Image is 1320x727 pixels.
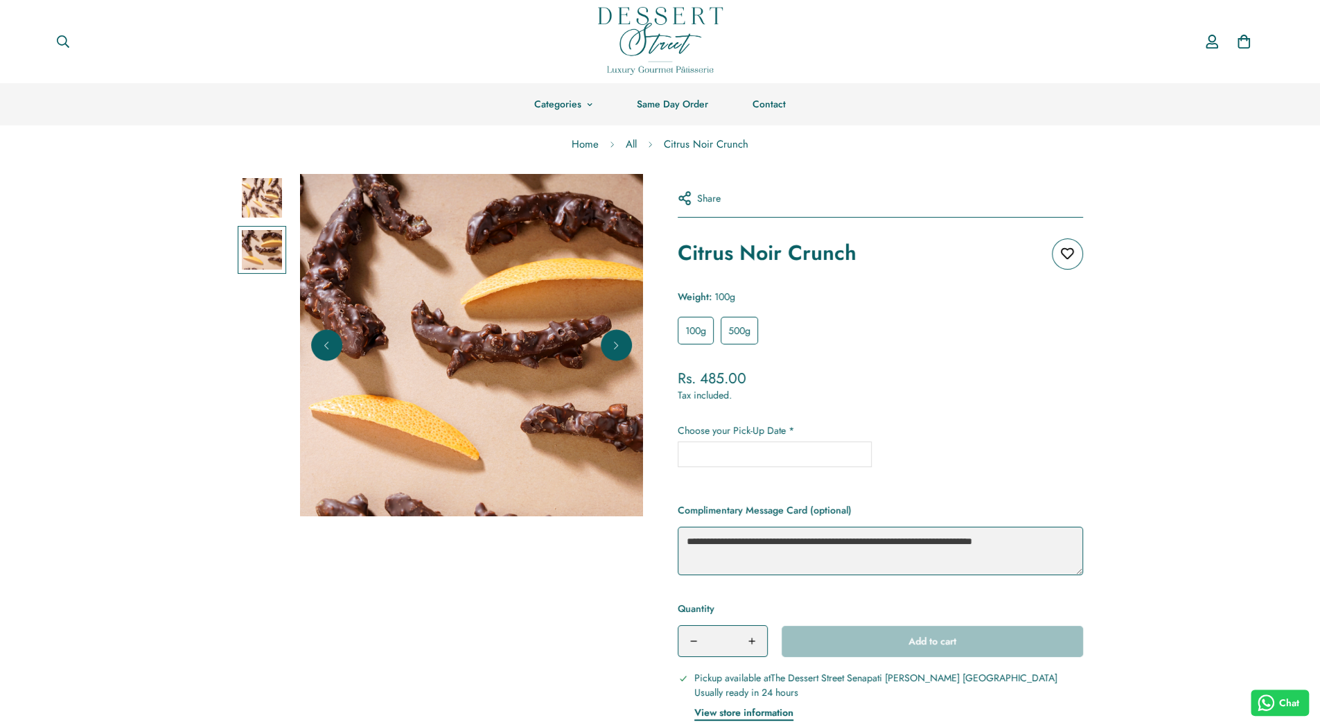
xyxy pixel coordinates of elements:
[1228,26,1260,58] a: 0
[678,600,768,617] label: Quantity
[1251,690,1310,716] button: Chat
[678,238,856,268] h1: Citrus Noir Crunch
[678,423,1083,438] label: Choose your Pick-Up Date *
[1196,21,1228,62] a: Account
[721,317,758,344] label: 500g
[709,626,737,656] input: Product quantity
[678,388,1083,403] div: Tax included.
[598,7,723,75] img: Dessert Street
[694,685,1057,700] p: Usually ready in 24 hours
[512,83,615,125] a: Categories
[737,626,767,656] button: Increase quantity of Citrus Noir Crunch by one
[1279,696,1299,710] span: Chat
[615,83,730,125] a: Same Day Order
[311,330,342,361] button: Previous
[694,705,793,721] button: View store information
[697,191,721,206] span: Share
[678,626,709,656] button: Decrease quantity of Citrus Noir Crunch by one
[730,83,808,125] a: Contact
[714,290,735,304] span: 100g
[678,290,712,304] span: Weight:
[615,126,647,163] a: All
[1052,238,1083,270] button: Add to wishlist
[601,330,632,361] button: Next
[678,368,746,389] span: Rs. 485.00
[694,671,1057,721] div: Pickup available at
[771,671,1057,685] span: The Dessert Street Senapati [PERSON_NAME] [GEOGRAPHIC_DATA]
[561,126,609,163] a: Home
[678,317,714,344] label: 100g
[45,26,81,57] button: Search
[678,502,852,518] label: Complimentary Message Card (optional)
